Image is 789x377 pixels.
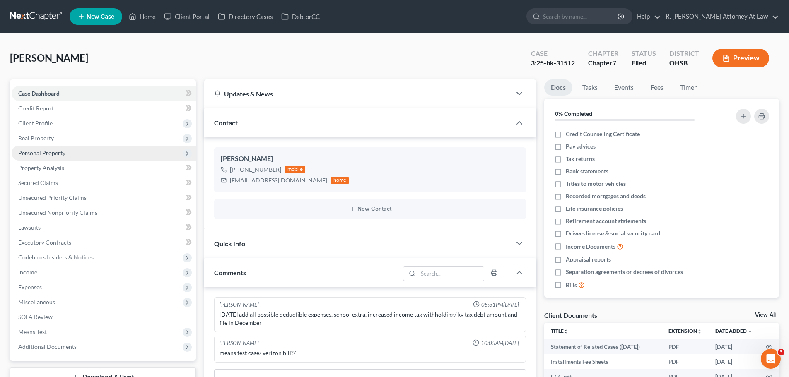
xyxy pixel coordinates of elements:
[544,79,572,96] a: Docs
[566,155,595,163] span: Tax returns
[588,49,618,58] div: Chapter
[669,49,699,58] div: District
[566,142,596,151] span: Pay advices
[125,9,160,24] a: Home
[566,243,615,251] span: Income Documents
[18,194,87,201] span: Unsecured Priority Claims
[87,14,114,20] span: New Case
[544,311,597,319] div: Client Documents
[18,298,55,305] span: Miscellaneous
[632,58,656,68] div: Filed
[673,79,703,96] a: Timer
[220,349,521,357] div: means test case/ verizon bill?/
[12,310,196,324] a: SOFA Review
[12,161,196,175] a: Property Analysis
[18,313,53,320] span: SOFA Review
[551,328,569,334] a: Titleunfold_more
[566,180,626,188] span: Titles to motor vehicles
[709,339,759,354] td: [DATE]
[18,90,60,97] span: Case Dashboard
[18,179,58,186] span: Secured Claims
[566,130,640,138] span: Credit Counseling Certificate
[748,329,753,334] i: expand_more
[214,9,277,24] a: Directory Cases
[755,312,776,318] a: View All
[214,240,245,247] span: Quick Info
[566,281,577,289] span: Bills
[12,175,196,190] a: Secured Claims
[566,192,646,200] span: Recorded mortgages and deeds
[160,9,214,24] a: Client Portal
[214,119,238,127] span: Contact
[588,58,618,68] div: Chapter
[18,239,71,246] span: Executory Contracts
[230,166,281,174] div: [PHONE_NUMBER]
[662,339,709,354] td: PDF
[331,177,349,184] div: home
[778,349,784,355] span: 3
[715,328,753,334] a: Date Added expand_more
[12,235,196,250] a: Executory Contracts
[669,58,699,68] div: OHSB
[566,217,646,225] span: Retirement account statements
[18,269,37,276] span: Income
[481,339,519,347] span: 10:05AM[DATE]
[761,349,781,369] iframe: Intercom live chat
[10,52,88,64] span: [PERSON_NAME]
[544,354,662,369] td: Installments Fee Sheets
[18,224,41,231] span: Lawsuits
[531,49,575,58] div: Case
[613,59,616,67] span: 7
[220,301,259,309] div: [PERSON_NAME]
[566,229,660,238] span: Drivers license & social security card
[668,328,702,334] a: Extensionunfold_more
[12,220,196,235] a: Lawsuits
[543,9,619,24] input: Search by name...
[632,49,656,58] div: Status
[12,101,196,116] a: Credit Report
[221,154,519,164] div: [PERSON_NAME]
[418,267,484,281] input: Search...
[18,328,47,335] span: Means Test
[12,86,196,101] a: Case Dashboard
[214,89,501,98] div: Updates & News
[564,329,569,334] i: unfold_more
[18,343,77,350] span: Additional Documents
[608,79,640,96] a: Events
[221,206,519,212] button: New Contact
[531,58,575,68] div: 3:25-bk-31512
[18,149,65,156] span: Personal Property
[12,190,196,205] a: Unsecured Priority Claims
[18,134,54,142] span: Real Property
[566,167,608,175] span: Bank statements
[566,204,623,213] span: Life insurance policies
[544,339,662,354] td: Statement of Related Cases ([DATE])
[277,9,324,24] a: DebtorCC
[18,164,64,171] span: Property Analysis
[576,79,604,96] a: Tasks
[18,254,94,261] span: Codebtors Insiders & Notices
[712,49,769,67] button: Preview
[18,209,97,216] span: Unsecured Nonpriority Claims
[285,166,305,173] div: mobile
[220,310,521,327] div: [DATE] add all possible deductible expenses, school extra, increased income tax withholding/ ky t...
[555,110,592,117] strong: 0% Completed
[644,79,670,96] a: Fees
[220,339,259,347] div: [PERSON_NAME]
[18,283,42,291] span: Expenses
[633,9,661,24] a: Help
[230,176,327,185] div: [EMAIL_ADDRESS][DOMAIN_NAME]
[481,301,519,309] span: 05:31PM[DATE]
[214,269,246,276] span: Comments
[697,329,702,334] i: unfold_more
[661,9,779,24] a: R. [PERSON_NAME] Attorney At Law
[662,354,709,369] td: PDF
[709,354,759,369] td: [DATE]
[18,120,53,127] span: Client Profile
[566,255,611,264] span: Appraisal reports
[18,105,54,112] span: Credit Report
[12,205,196,220] a: Unsecured Nonpriority Claims
[566,268,683,276] span: Separation agreements or decrees of divorces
